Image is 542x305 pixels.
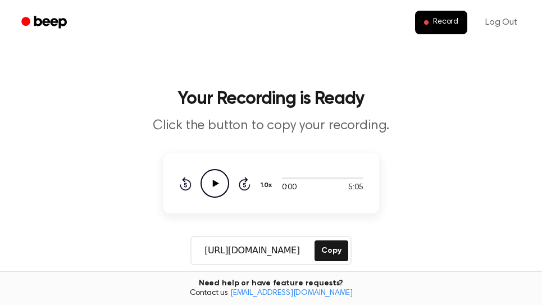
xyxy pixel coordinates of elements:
[230,289,353,297] a: [EMAIL_ADDRESS][DOMAIN_NAME]
[13,90,529,108] h1: Your Recording is Ready
[348,182,363,194] span: 5:05
[415,11,467,34] button: Record
[282,182,297,194] span: 0:00
[259,176,276,195] button: 1.0x
[433,17,458,28] span: Record
[7,289,535,299] span: Contact us
[13,12,77,34] a: Beep
[474,9,529,36] a: Log Out
[315,240,348,261] button: Copy
[56,117,487,135] p: Click the button to copy your recording.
